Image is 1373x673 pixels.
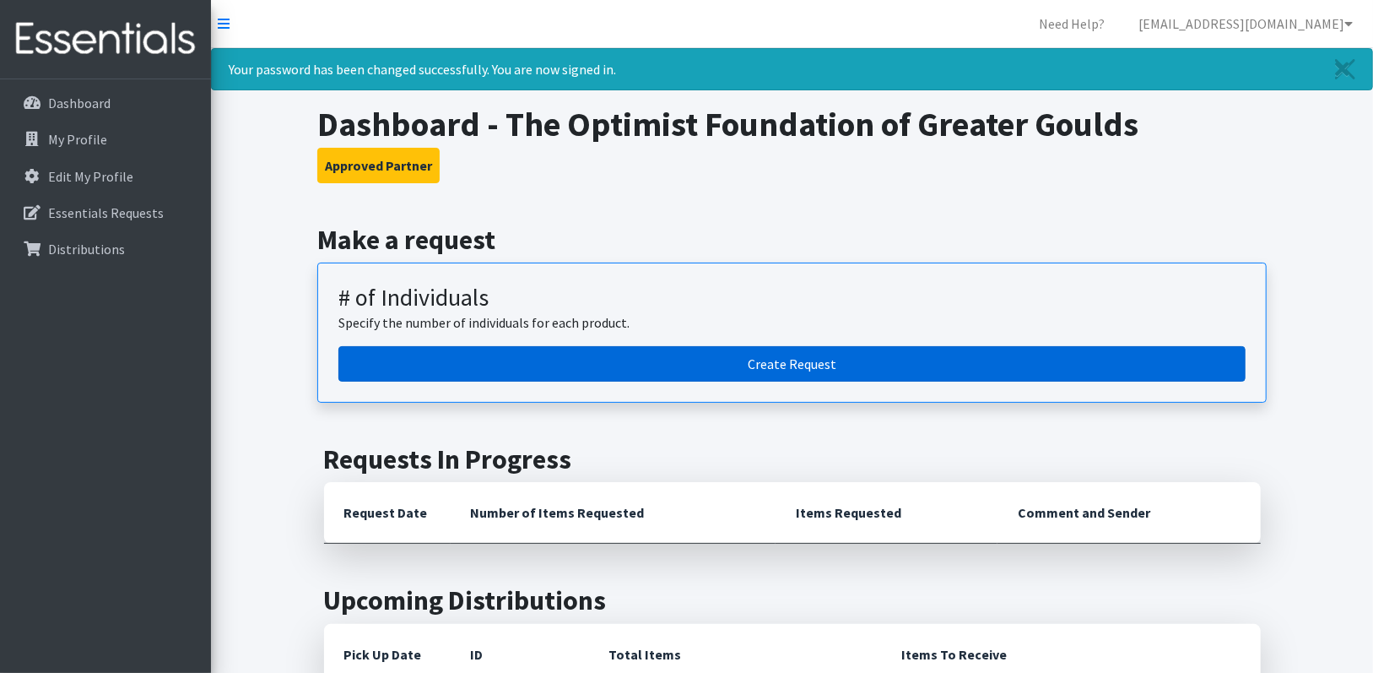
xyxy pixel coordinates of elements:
[1318,49,1372,90] a: Close
[317,148,440,183] button: Approved Partner
[997,482,1260,544] th: Comment and Sender
[776,482,997,544] th: Items Requested
[324,482,451,544] th: Request Date
[338,284,1246,312] h3: # of Individuals
[48,241,125,258] p: Distributions
[48,204,164,221] p: Essentials Requests
[324,443,1261,475] h2: Requests In Progress
[317,224,1267,256] h2: Make a request
[7,196,204,230] a: Essentials Requests
[48,168,133,185] p: Edit My Profile
[7,122,204,156] a: My Profile
[7,86,204,120] a: Dashboard
[324,584,1261,616] h2: Upcoming Distributions
[48,131,107,148] p: My Profile
[338,346,1246,382] a: Create a request by number of individuals
[7,11,204,68] img: HumanEssentials
[211,48,1373,90] div: Your password has been changed successfully. You are now signed in.
[317,104,1267,144] h1: Dashboard - The Optimist Foundation of Greater Goulds
[7,160,204,193] a: Edit My Profile
[338,312,1246,333] p: Specify the number of individuals for each product.
[451,482,776,544] th: Number of Items Requested
[1025,7,1118,41] a: Need Help?
[48,95,111,111] p: Dashboard
[7,232,204,266] a: Distributions
[1125,7,1366,41] a: [EMAIL_ADDRESS][DOMAIN_NAME]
